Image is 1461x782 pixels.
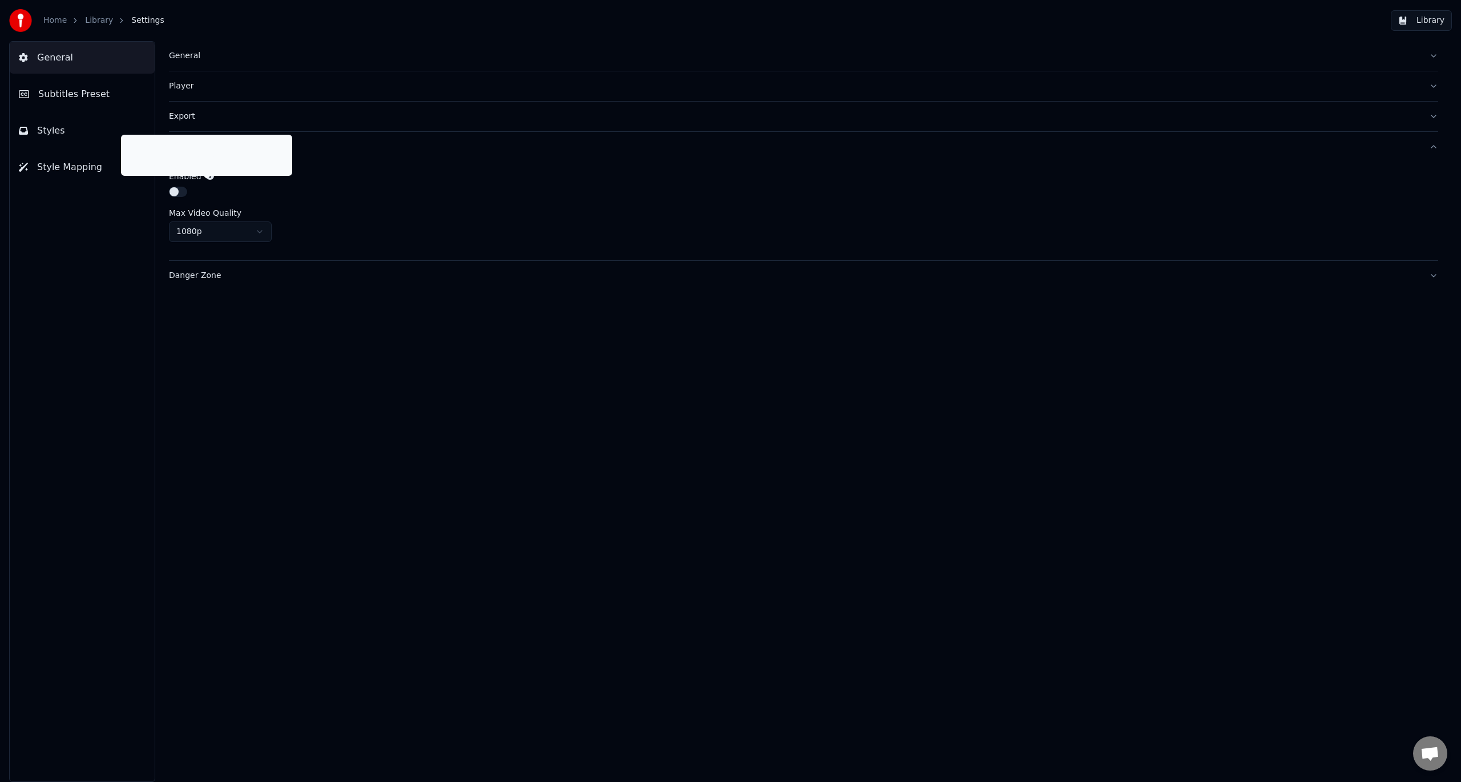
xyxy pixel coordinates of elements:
[37,124,65,138] span: Styles
[10,115,155,147] button: Styles
[38,87,110,101] span: Subtitles Preset
[169,209,241,217] label: Max Video Quality
[128,138,285,172] div: yt-dlp is an open source project that allows you to search and download online videos.
[169,141,1420,152] div: YT-DLP
[43,15,164,26] nav: breadcrumb
[169,172,201,180] label: Enabled
[169,41,1438,71] button: General
[169,71,1438,101] button: Player
[131,15,164,26] span: Settings
[169,80,1420,92] div: Player
[9,9,32,32] img: youka
[169,162,1438,260] div: YT-DLP
[169,111,1420,122] div: Export
[10,151,155,183] button: Style Mapping
[1413,736,1447,771] div: Open chat
[169,261,1438,291] button: Danger Zone
[169,50,1420,62] div: General
[1391,10,1452,31] button: Library
[169,102,1438,131] button: Export
[37,160,102,174] span: Style Mapping
[85,15,113,26] a: Library
[169,132,1438,162] button: YT-DLP
[43,15,67,26] a: Home
[10,42,155,74] button: General
[169,270,1420,281] div: Danger Zone
[37,51,73,65] span: General
[10,78,155,110] button: Subtitles Preset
